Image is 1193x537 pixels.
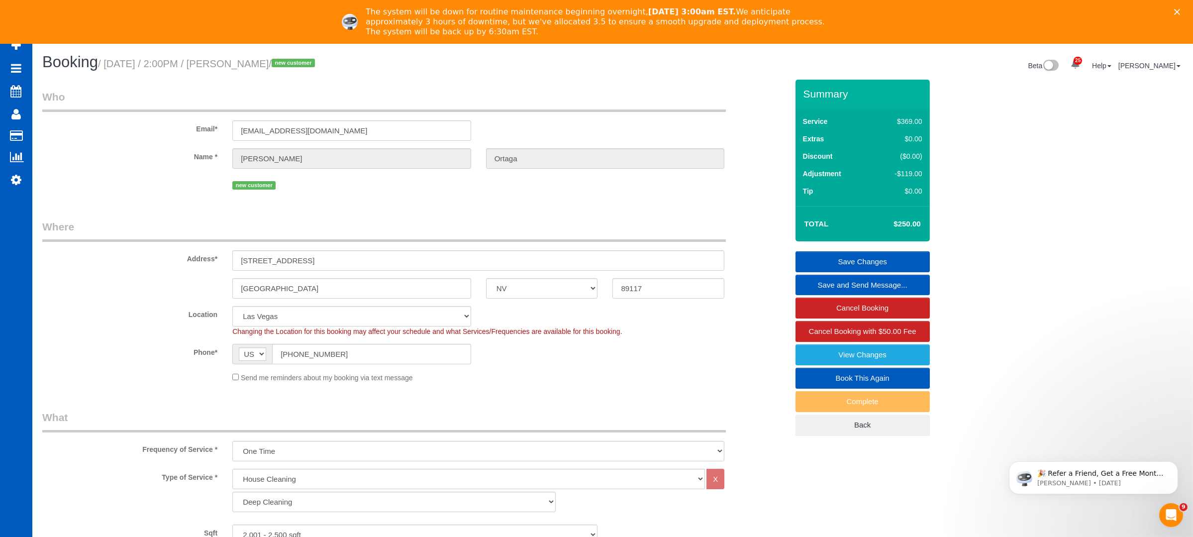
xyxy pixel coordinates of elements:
label: Adjustment [803,169,841,179]
b: [DATE] 3:00am EST. [648,7,736,16]
iframe: Intercom live chat [1159,503,1183,527]
label: Service [803,116,828,126]
label: Location [35,306,225,320]
span: Send me reminders about my booking via text message [241,374,413,382]
a: Book This Again [795,368,930,389]
span: Cancel Booking with $50.00 Fee [809,327,916,335]
img: New interface [1042,60,1059,73]
legend: Who [42,90,726,112]
span: / [269,58,318,69]
input: Last Name* [486,148,725,169]
a: Help [1092,62,1111,70]
input: Zip Code* [612,278,724,299]
label: Phone* [35,344,225,357]
div: -$119.00 [874,169,922,179]
strong: Total [804,219,829,228]
label: Address* [35,250,225,264]
h3: Summary [803,88,925,100]
a: Save and Send Message... [795,275,930,296]
span: Booking [42,53,98,71]
a: View Changes [795,344,930,365]
span: 25 [1074,57,1082,65]
input: City* [232,278,471,299]
input: Phone* [272,344,471,364]
a: Beta [1028,62,1059,70]
input: Email* [232,120,471,141]
span: Changing the Location for this booking may affect your schedule and what Services/Frequencies are... [232,327,622,335]
label: Tip [803,186,813,196]
span: new customer [272,59,315,67]
div: $0.00 [874,186,922,196]
a: Save Changes [795,251,930,272]
div: ($0.00) [874,151,922,161]
small: / [DATE] / 2:00PM / [PERSON_NAME] [98,58,318,69]
img: Profile image for Ellie [342,14,358,30]
iframe: Intercom notifications message [994,440,1193,510]
div: $0.00 [874,134,922,144]
span: new customer [232,181,276,189]
label: Extras [803,134,824,144]
legend: What [42,410,726,432]
label: Type of Service * [35,469,225,482]
label: Name * [35,148,225,162]
legend: Where [42,219,726,242]
label: Email* [35,120,225,134]
a: Cancel Booking with $50.00 Fee [795,321,930,342]
a: Cancel Booking [795,298,930,319]
div: $369.00 [874,116,922,126]
a: Back [795,415,930,435]
input: First Name* [232,148,471,169]
a: 25 [1066,54,1085,76]
label: Discount [803,151,833,161]
a: [PERSON_NAME] [1118,62,1181,70]
label: Frequency of Service * [35,441,225,454]
div: Close [1174,9,1184,15]
div: The system will be down for routine maintenance beginning overnight, We anticipate approximately ... [366,7,835,37]
h4: $250.00 [864,220,920,228]
span: 9 [1180,503,1188,511]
